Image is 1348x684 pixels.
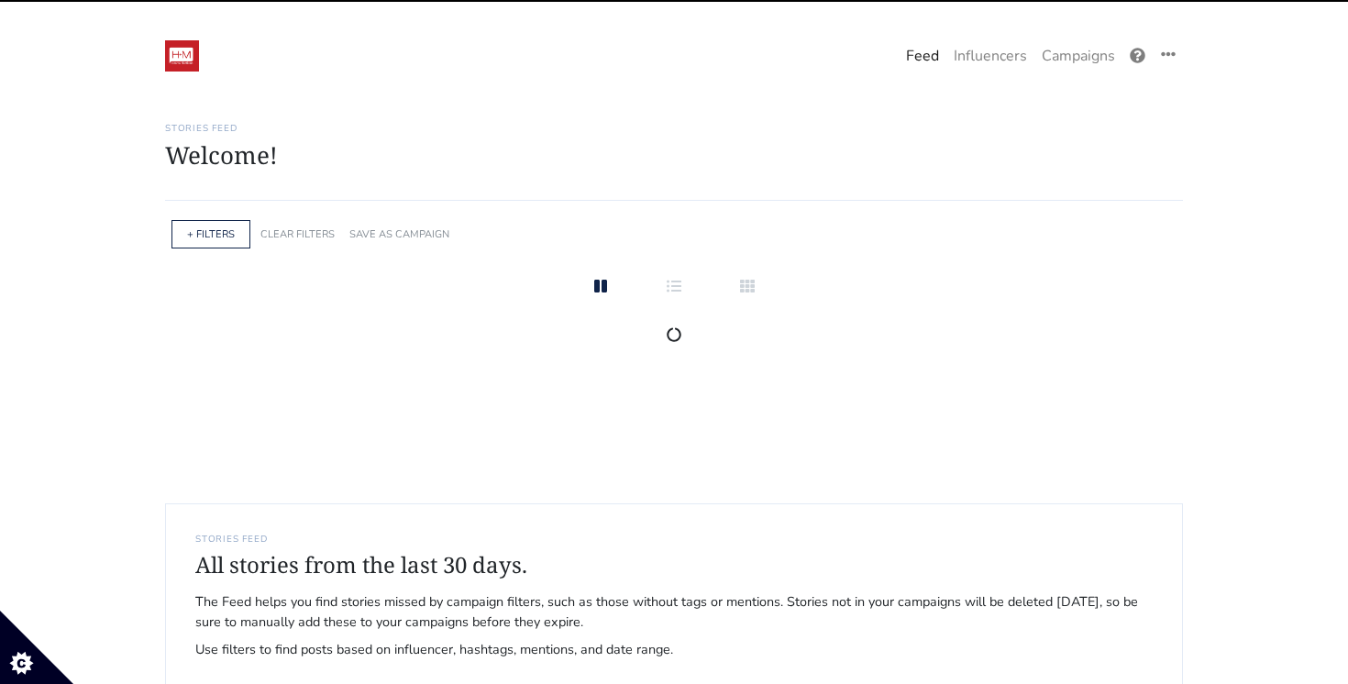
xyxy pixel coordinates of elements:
[165,40,199,72] img: 19:52:48_1547236368
[260,227,335,241] a: CLEAR FILTERS
[195,592,1153,632] span: The Feed helps you find stories missed by campaign filters, such as those without tags or mention...
[187,227,235,241] a: + FILTERS
[899,38,946,74] a: Feed
[1034,38,1122,74] a: Campaigns
[946,38,1034,74] a: Influencers
[195,640,1153,660] span: Use filters to find posts based on influencer, hashtags, mentions, and date range.
[195,534,1153,545] h6: STORIES FEED
[165,123,1183,134] h6: Stories Feed
[195,552,1153,579] h4: All stories from the last 30 days.
[165,141,1183,170] h1: Welcome!
[349,227,449,241] a: SAVE AS CAMPAIGN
